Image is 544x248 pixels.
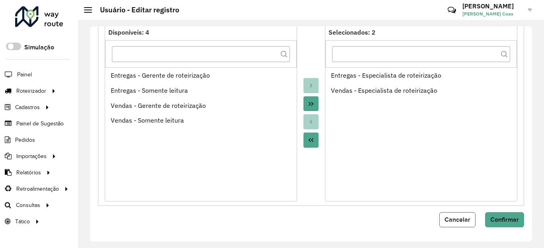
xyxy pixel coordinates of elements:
[16,119,64,128] span: Painel de Sugestão
[443,2,460,19] a: Contato Rápido
[16,152,47,160] span: Importações
[16,185,59,193] span: Retroalimentação
[303,96,319,111] button: Move All to Target
[462,2,522,10] h3: [PERSON_NAME]
[111,86,292,95] div: Entregas - Somente leitura
[439,212,476,227] button: Cancelar
[485,212,524,227] button: Confirmar
[15,136,35,144] span: Pedidos
[111,70,292,80] div: Entregas - Gerente de roteirização
[462,10,522,18] span: [PERSON_NAME] Coas
[16,87,46,95] span: Roteirizador
[111,101,292,110] div: Vendas - Gerente de roteirização
[444,216,470,223] span: Cancelar
[17,70,32,79] span: Painel
[329,27,514,37] div: Selecionados: 2
[15,217,30,226] span: Tático
[331,70,512,80] div: Entregas - Especialista de roteirização
[111,115,292,125] div: Vendas - Somente leitura
[303,133,319,148] button: Move All to Source
[92,6,179,14] h2: Usuário - Editar registro
[108,27,294,37] div: Disponíveis: 4
[331,86,512,95] div: Vendas - Especialista de roteirização
[16,168,41,177] span: Relatórios
[490,216,519,223] span: Confirmar
[24,43,54,52] label: Simulação
[15,103,40,111] span: Cadastros
[16,201,40,209] span: Consultas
